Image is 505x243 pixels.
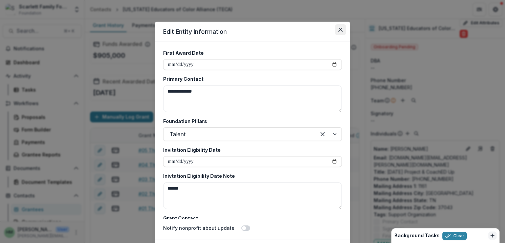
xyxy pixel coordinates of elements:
[163,118,338,125] label: Foundation Pillars
[163,215,338,222] label: Grant Contact
[317,129,328,140] div: Clear selected options
[163,224,235,232] label: Notify nonprofit about update
[335,24,346,35] button: Close
[488,232,497,240] button: Dismiss
[163,146,338,153] label: Invitation Eligbility Date
[163,49,338,56] label: First Award Date
[442,232,467,240] button: Clear
[163,75,338,82] label: Primary Contact
[394,233,440,239] h2: Background Tasks
[163,172,338,179] label: Inivtation Eligibility Date Note
[155,22,350,42] header: Edit Entity Information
